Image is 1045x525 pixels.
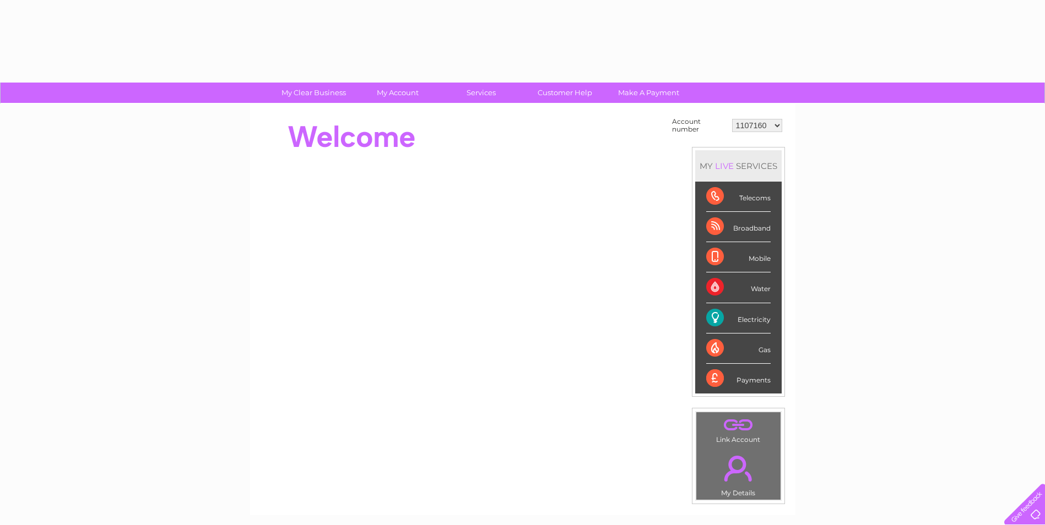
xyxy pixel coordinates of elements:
div: Mobile [706,242,771,272]
div: MY SERVICES [695,150,782,182]
td: Link Account [696,412,781,446]
a: . [699,415,778,434]
a: Make A Payment [603,83,694,103]
div: Payments [706,364,771,393]
a: My Account [352,83,443,103]
div: Water [706,272,771,303]
a: . [699,449,778,488]
div: Telecoms [706,182,771,212]
td: Account number [669,115,729,136]
a: My Clear Business [268,83,359,103]
div: Electricity [706,303,771,333]
div: LIVE [713,161,736,171]
div: Gas [706,333,771,364]
a: Services [436,83,527,103]
div: Broadband [706,212,771,242]
a: Customer Help [519,83,610,103]
td: My Details [696,446,781,500]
